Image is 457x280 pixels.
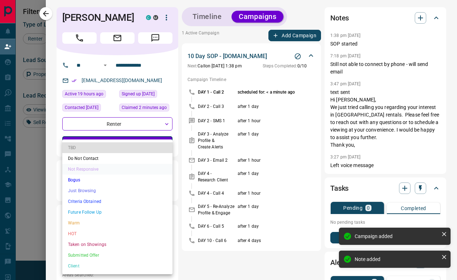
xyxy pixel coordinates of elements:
li: Future Follow Up [62,207,172,218]
li: TBD [62,142,172,153]
li: Taken on Showings [62,239,172,250]
li: Bogus [62,175,172,185]
div: Campaign added [355,233,438,239]
li: Warm [62,218,172,228]
li: HOT [62,228,172,239]
li: Do Not Contact [62,153,172,164]
li: Criteria Obtained [62,196,172,207]
li: Submitted Offer [62,250,172,261]
li: Client [62,261,172,271]
div: Note added [355,256,438,262]
li: Just Browsing [62,185,172,196]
